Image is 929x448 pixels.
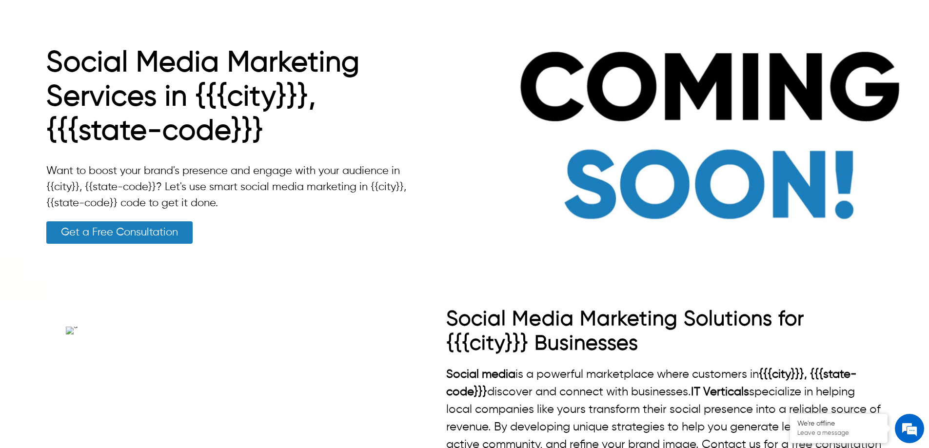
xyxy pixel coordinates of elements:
a: IT Verticals [691,386,749,398]
div: Minimize live chat window [160,5,183,28]
a: Social media [446,369,515,380]
a: a [66,327,407,334]
strong: Social Media Marketing Solutions for {{{city}}} Businesses [446,309,804,354]
img: salesiqlogo_leal7QplfZFryJ6FIlVepeu7OftD7mt8q6exU6-34PB8prfIgodN67KcxXM9Y7JQ_.png [67,256,74,262]
p: Want to boost your brand's presence and engage with your audience in {{city}}, {{state-code}}? Le... [46,163,416,212]
div: We're offline [797,420,880,428]
img: a [66,327,78,334]
a: Get a Free Consultation [46,221,193,244]
p: Leave a message [797,429,880,437]
strong: Social Media Marketing Services in {{{city}}}, {{{state-code}}} [46,49,360,146]
img: logo_Zg8I0qSkbAqR2WFHt3p6CTuqpyXMFPubPcD2OT02zFN43Cy9FUNNG3NEPhM_Q1qe_.png [17,58,41,64]
em: Submit [143,300,177,313]
div: Leave a message [51,55,164,67]
span: We are offline. Please leave us a message. [20,123,170,221]
textarea: Type your message and click 'Submit' [5,266,186,300]
em: Driven by SalesIQ [77,255,124,262]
